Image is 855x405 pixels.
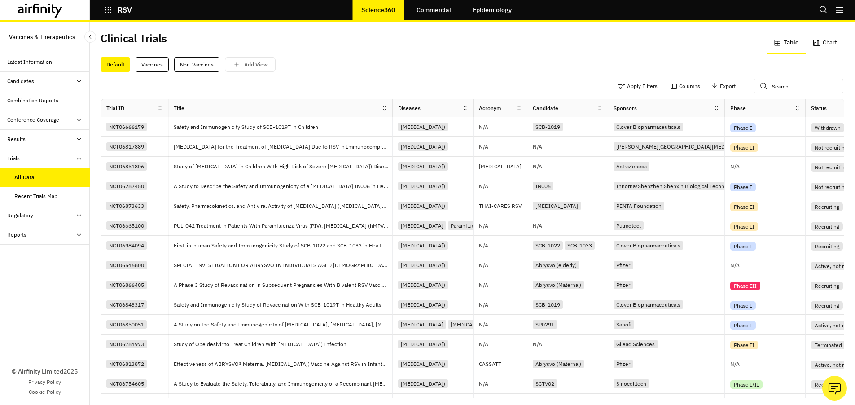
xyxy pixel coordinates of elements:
div: Parainfluenza [448,221,486,230]
div: Phase I [730,183,756,191]
p: First-in-human Safety and Immunogenicity Study of SCB-1022 and SCB-1033 in Healthy Older Adults [174,241,392,250]
div: Non-Vaccines [174,57,219,72]
button: Export [711,79,736,93]
p: N/A [730,263,740,268]
input: Search [754,79,843,93]
div: Gilead Sciences [614,340,658,348]
div: Clover Biopharmaceuticals [614,241,683,250]
a: Cookie Policy [29,388,61,396]
div: AstraZeneca [614,162,649,171]
div: Not recruiting [811,183,851,191]
div: Terminated [811,341,846,349]
p: N/A [479,243,488,248]
div: NCT06866405 [106,281,147,289]
div: [MEDICAL_DATA]) [398,360,448,368]
div: Vaccines [136,57,169,72]
h2: Clinical Trials [101,32,167,45]
div: Trial ID [106,104,124,112]
p: Add View [244,62,268,68]
p: N/A [533,223,542,229]
p: N/A [533,164,542,169]
a: Privacy Policy [28,378,61,386]
div: [MEDICAL_DATA]) [398,202,448,210]
p: A Phase 3 Study of Revaccination in Subsequent Pregnancies With Bivalent RSV Vaccine and Duration... [174,281,392,290]
div: NCT06843317 [106,300,147,309]
div: [MEDICAL_DATA]) [398,340,448,348]
div: Phase I [730,242,756,251]
div: Diseases [398,104,421,112]
div: Title [174,104,184,112]
button: Close Sidebar [84,31,96,43]
div: Recent Trials Map [14,192,57,200]
div: [PERSON_NAME][GEOGRAPHIC_DATA][MEDICAL_DATA] [614,142,757,151]
div: Clover Biopharmaceuticals [614,300,683,309]
div: [MEDICAL_DATA]) [398,241,448,250]
p: N/A [479,381,488,387]
div: [MEDICAL_DATA]) [398,261,448,269]
p: Study of [MEDICAL_DATA] in Children With High Risk of Severe [MEDICAL_DATA]) Disease [174,162,392,171]
div: Phase II [730,202,758,211]
div: Pfizer [614,281,633,289]
p: N/A [479,302,488,308]
div: IN006 [533,182,553,190]
p: Export [720,83,736,89]
p: © Airfinity Limited 2025 [12,367,78,376]
div: Phase [730,104,746,112]
div: [MEDICAL_DATA]) [398,142,448,151]
p: N/A [479,322,488,327]
button: Apply Filters [618,79,658,93]
div: Not recruiting [811,143,851,152]
p: A Study to Evaluate the Safety, Tolerability, and Immunogenicity of a Recombinant [MEDICAL_DATA] [174,379,392,388]
div: SP0291 [533,320,557,329]
div: Recruiting [811,202,843,211]
div: SCB-1019 [533,300,563,309]
div: Phase I [730,321,756,330]
div: NCT06784973 [106,340,147,348]
div: [MEDICAL_DATA] [533,202,581,210]
div: SCB-1022 [533,241,563,250]
div: Pfizer [614,261,633,269]
p: N/A [479,263,488,268]
p: [MEDICAL_DATA] [479,162,527,171]
div: Acronym [479,104,501,112]
div: Latest Information [7,58,52,66]
div: NCT06813872 [106,360,147,368]
p: Safety and Immunogenicity Study of Revaccination With SCB-1019T in Healthy Adults [174,300,385,309]
button: Columns [670,79,700,93]
div: Recruiting [811,301,843,310]
p: N/A [479,184,488,189]
p: Safety and Immunogenicity Study of SCB-1019T in Children [174,123,322,132]
div: Recruiting [811,242,843,251]
div: [MEDICAL_DATA] [398,320,446,329]
div: PENTA Foundation [614,202,664,210]
div: Pfizer [614,360,633,368]
div: Recruiting [811,222,843,231]
p: [MEDICAL_DATA] for the Treatment of [MEDICAL_DATA] Due to RSV in Immunocompromised Individuals [174,142,392,151]
p: N/A [479,342,488,347]
div: Phase III [730,282,760,290]
div: [MEDICAL_DATA]) [398,182,448,190]
p: THAI-CARES RSV [479,202,527,211]
div: [MEDICAL_DATA]) [398,379,448,388]
p: N/A [479,144,488,150]
div: Regulatory [7,211,33,220]
div: SCB-1019 [533,123,563,131]
p: Safety, Pharmacokinetics, and Antiviral Activity of [MEDICAL_DATA] ([MEDICAL_DATA]®) in Hospitali... [174,202,392,211]
p: Effectiveness of ABRYSVO® Maternal [MEDICAL_DATA]) Vaccine Against RSV in Infants in [GEOGRAPHIC_... [174,360,392,369]
p: A Study on the Safety and Immunogenicity of [MEDICAL_DATA], [MEDICAL_DATA], [MEDICAL_DATA] and Pa... [174,320,392,329]
div: Recruiting [811,380,843,389]
div: Combination Reports [7,97,58,105]
div: Phase II [730,341,758,349]
div: Recruiting [811,282,843,290]
div: NCT06873633 [106,202,147,210]
div: Results [7,135,26,143]
div: SCB-1033 [565,241,595,250]
div: Phase I [730,301,756,310]
div: SCTV02 [533,379,557,388]
div: Phase II [730,222,758,231]
div: Abrysvo (Maternal) [533,360,584,368]
p: N/A [730,164,740,169]
div: [MEDICAL_DATA]) [398,123,448,131]
div: Phase I/II [730,380,763,389]
p: Study of Obeldesivir to Treat Children With [MEDICAL_DATA]) Infection [174,340,350,349]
